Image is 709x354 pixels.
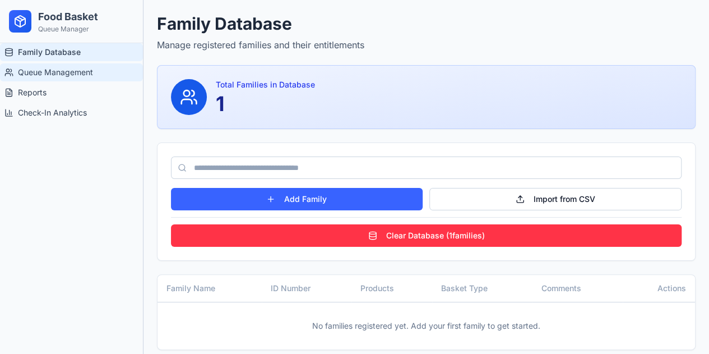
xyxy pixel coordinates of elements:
[262,275,352,302] th: ID Number
[18,87,47,98] span: Reports
[38,9,98,25] h1: Food Basket
[171,188,423,210] button: Add Family
[18,47,81,58] span: Family Database
[216,93,682,115] p: 1
[171,224,682,247] button: Clear Database (1families)
[166,320,686,332] div: No families registered yet. Add your first family to get started.
[38,25,98,34] p: Queue Manager
[532,275,623,302] th: Comments
[18,67,93,78] span: Queue Management
[157,275,262,302] th: Family Name
[18,107,87,118] span: Check-In Analytics
[623,275,695,302] th: Actions
[216,79,682,90] p: Total Families in Database
[432,275,532,302] th: Basket Type
[429,188,682,210] button: Import from CSV
[157,38,696,52] p: Manage registered families and their entitlements
[157,13,696,34] h1: Family Database
[351,275,432,302] th: Products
